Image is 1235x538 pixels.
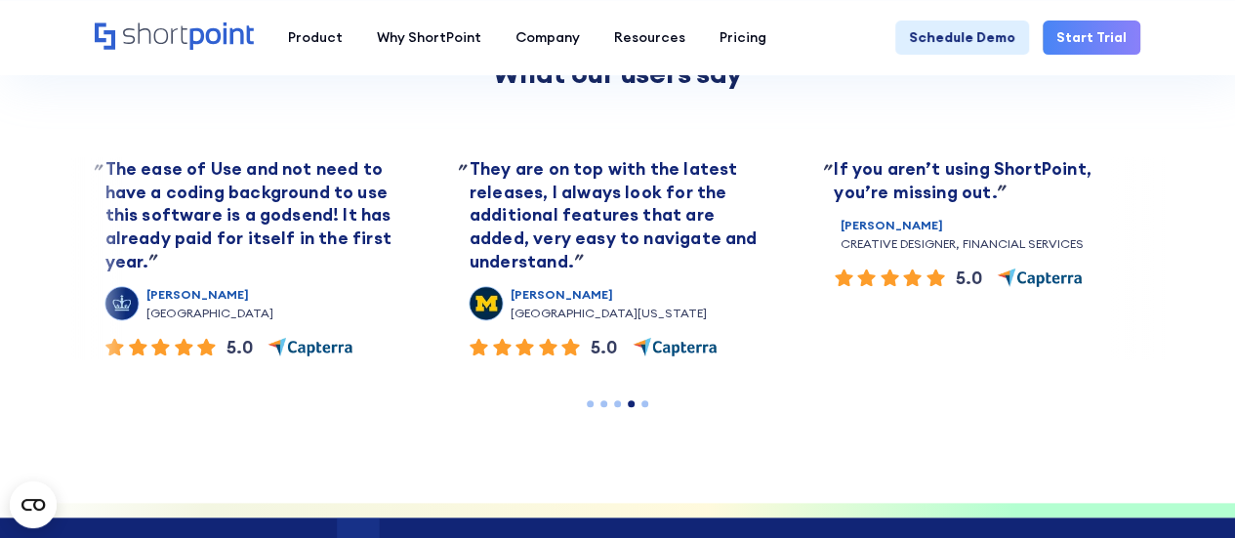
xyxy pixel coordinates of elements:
div: [PERSON_NAME] [841,217,1130,234]
a: Home [95,22,254,52]
div: 4 / 5 [435,157,800,359]
iframe: Chat Widget [1137,444,1235,538]
a: Start Trial [1043,21,1140,55]
div: [PERSON_NAME] [145,286,400,304]
span: The ease of Use and not need to have a coding background to use this software is a godsend! It ha... [104,157,391,272]
a: Pricing [702,21,783,55]
div: Creative Designer, Financial Services [841,235,1130,253]
button: Open CMP widget [10,481,57,528]
div: 5.0 [226,336,252,359]
div: Resources [614,27,685,48]
div: [GEOGRAPHIC_DATA] [145,305,400,322]
div: Why ShortPoint [377,27,481,48]
div: 3 / 5 [70,157,434,359]
a: Schedule Demo [895,21,1029,55]
div: Product [288,27,343,48]
a: Resources [597,21,702,55]
div: [GEOGRAPHIC_DATA][US_STATE] [511,305,765,322]
div: 5.0 [591,336,616,359]
a: Company [498,21,597,55]
div: Pricing [720,27,766,48]
div: 5.0 [956,267,981,290]
a: Product [270,21,359,55]
span: They are on top with the latest releases, I always look for the additional features that are adde... [470,157,758,272]
span: If you aren’t using ShortPoint, you’re missing out. [834,157,1091,203]
div: Company [515,27,580,48]
h2: What our users say [252,58,984,89]
div: 5 / 5 [800,157,1164,290]
a: Why ShortPoint [359,21,498,55]
div: [PERSON_NAME] [511,286,765,304]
